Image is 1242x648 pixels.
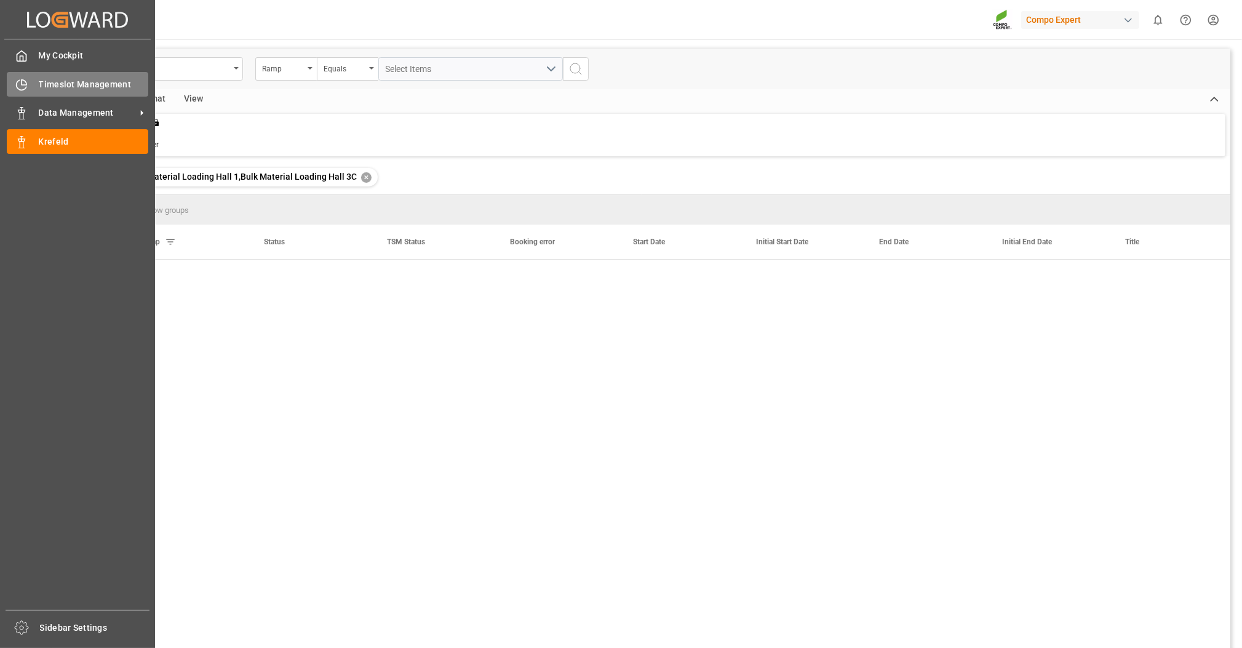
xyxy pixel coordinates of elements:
span: Status [264,238,285,246]
div: Equals [324,60,365,74]
span: Krefeld [39,135,149,148]
span: End Date [879,238,909,246]
button: open menu [378,57,563,81]
div: ✕ [361,172,372,183]
button: Help Center [1172,6,1200,34]
a: My Cockpit [7,44,148,68]
button: show 0 new notifications [1144,6,1172,34]
span: Timeslot Management [39,78,149,91]
div: View [175,89,212,110]
button: open menu [255,57,317,81]
span: Select Items [386,64,438,74]
span: Initial Start Date [756,238,808,246]
span: Start Date [633,238,665,246]
a: Timeslot Management [7,72,148,96]
span: TSM Status [387,238,425,246]
span: Data Management [39,106,136,119]
span: My Cockpit [39,49,149,62]
span: Bulk Material Loading Hall 1,Bulk Material Loading Hall 3C [128,172,357,182]
a: Krefeld [7,129,148,153]
div: Ramp [262,60,304,74]
span: Sidebar Settings [40,622,150,634]
span: Initial End Date [1002,238,1052,246]
img: Screenshot%202023-09-29%20at%2010.02.21.png_1712312052.png [993,9,1013,31]
button: search button [563,57,589,81]
button: Compo Expert [1021,8,1144,31]
button: open menu [317,57,378,81]
div: Compo Expert [1021,11,1139,29]
span: Title [1125,238,1139,246]
span: Booking error [510,238,555,246]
